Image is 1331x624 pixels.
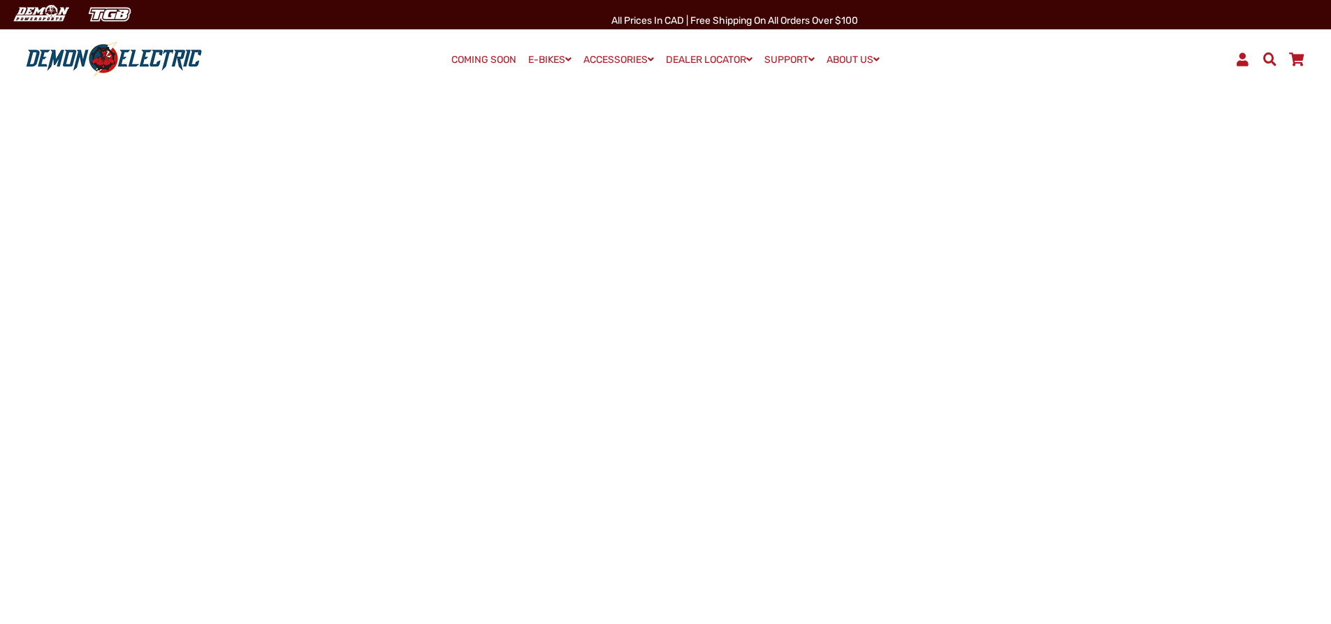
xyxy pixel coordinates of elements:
[446,50,521,70] a: COMING SOON
[822,50,885,70] a: ABOUT US
[611,15,858,27] span: All Prices in CAD | Free shipping on all orders over $100
[81,3,138,26] img: TGB Canada
[759,50,820,70] a: SUPPORT
[523,50,576,70] a: E-BIKES
[7,3,74,26] img: Demon Electric
[579,50,659,70] a: ACCESSORIES
[21,41,207,78] img: Demon Electric logo
[661,50,757,70] a: DEALER LOCATOR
